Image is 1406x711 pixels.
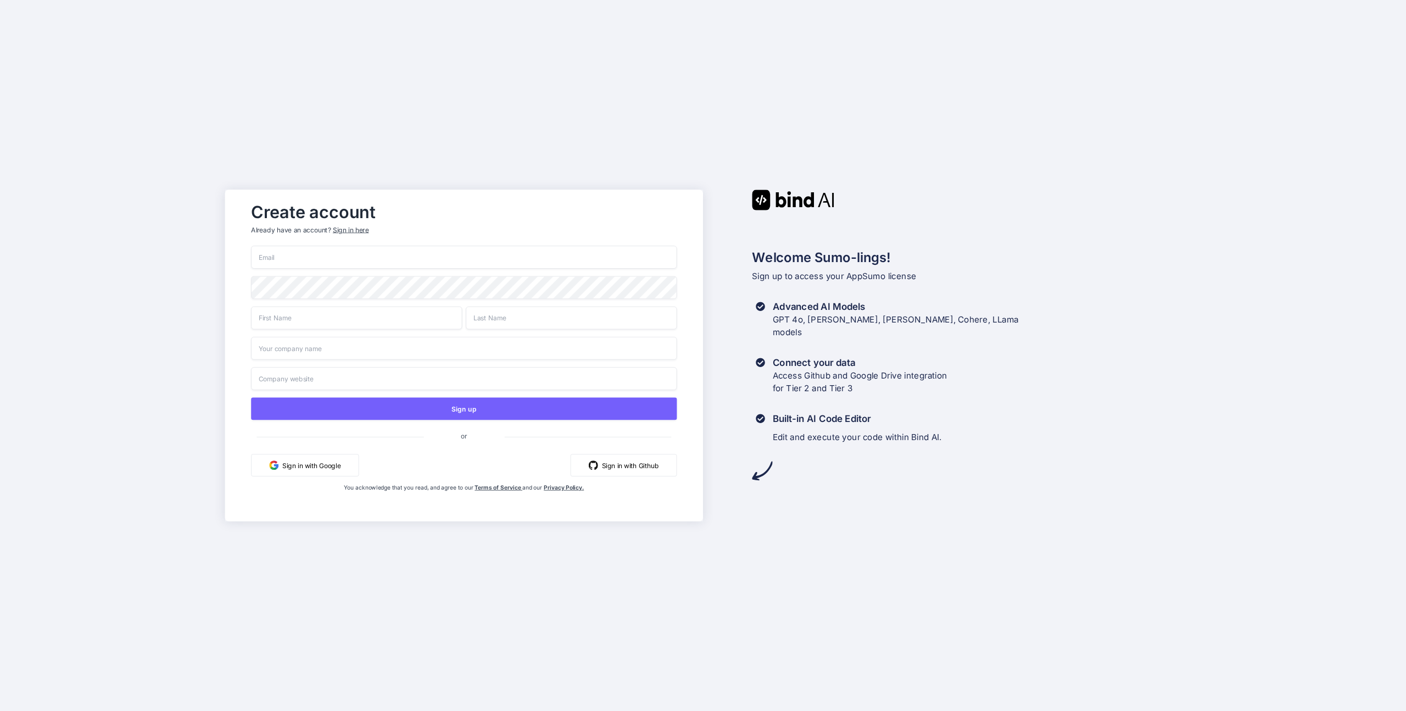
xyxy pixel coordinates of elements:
[251,398,677,420] button: Sign up
[251,204,677,219] h2: Create account
[752,248,1181,268] h2: Welcome Sumo-lings!
[475,484,522,491] a: Terms of Service
[752,190,834,210] img: Bind AI logo
[423,425,504,448] span: or
[773,356,947,369] h3: Connect your data
[544,484,584,491] a: Privacy Policy.
[322,484,606,514] div: You acknowledge that you read, and agree to our and our
[773,313,1019,340] p: GPT 4o, [PERSON_NAME], [PERSON_NAME], Cohere, LLama models
[773,412,942,425] h3: Built-in AI Code Editor
[251,225,677,235] p: Already have an account?
[571,454,677,476] button: Sign in with Github
[251,246,677,269] input: Email
[752,460,772,481] img: arrow
[333,225,369,235] div: Sign in here
[251,454,359,476] button: Sign in with Google
[773,369,947,396] p: Access Github and Google Drive integration for Tier 2 and Tier 3
[773,300,1019,313] h3: Advanced AI Models
[752,270,1181,283] p: Sign up to access your AppSumo license
[251,367,677,390] input: Company website
[589,460,598,470] img: github
[251,307,462,330] input: First Name
[251,337,677,360] input: Your company name
[269,460,278,470] img: google
[773,431,942,444] p: Edit and execute your code within Bind AI.
[466,307,677,330] input: Last Name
